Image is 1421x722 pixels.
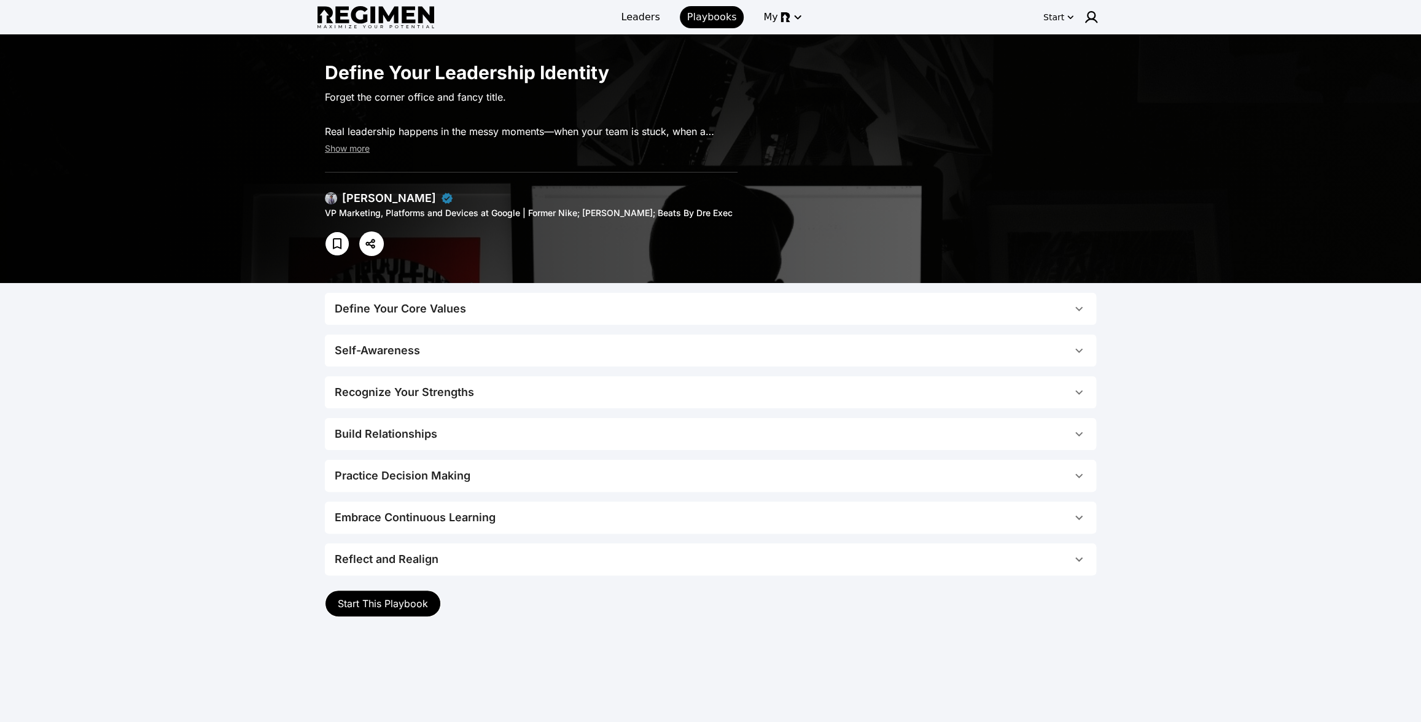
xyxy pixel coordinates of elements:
button: Practice Decision Making [325,460,1096,492]
button: Reflect and Realign [325,543,1096,575]
button: Start [1041,7,1076,27]
span: Define Your Leadership Identity [325,61,609,83]
p: Forget the corner office and fancy title. [325,88,738,106]
div: Self-Awareness [335,342,420,359]
div: Define Your Core Values [335,300,466,317]
div: Reflect and Realign [335,551,438,568]
button: My [756,6,807,28]
div: Practice Decision Making [335,467,470,484]
button: Embrace Continuous Learning [325,502,1096,534]
img: user icon [1084,10,1099,25]
div: Recognize Your Strengths [335,384,474,401]
button: Build Relationships [325,418,1096,450]
button: Recognize Your Strengths [325,376,1096,408]
button: Start This Playbook [325,590,441,617]
button: Save [325,231,349,256]
img: avatar of Daryl Butler [325,192,337,204]
div: [PERSON_NAME] [342,190,436,207]
div: Embrace Continuous Learning [335,509,496,526]
button: Define Your Core Values [325,293,1096,325]
button: Show more [325,142,370,155]
div: Verified partner - Daryl Butler [441,192,453,204]
a: Leaders [613,6,667,28]
div: Start [1043,11,1064,23]
img: Regimen logo [317,6,434,29]
span: Leaders [621,10,660,25]
p: Real leadership happens in the messy moments—when your team is stuck, when a project goes sideway... [325,123,738,140]
div: Build Relationships [335,425,437,443]
span: Start This Playbook [338,597,428,610]
div: VP Marketing, Platforms and Devices at Google | Former Nike; [PERSON_NAME]; Beats By Dre Exec [325,207,738,219]
a: Playbooks [680,6,744,28]
span: My [763,10,777,25]
span: Playbooks [687,10,737,25]
button: Self-Awareness [325,335,1096,367]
